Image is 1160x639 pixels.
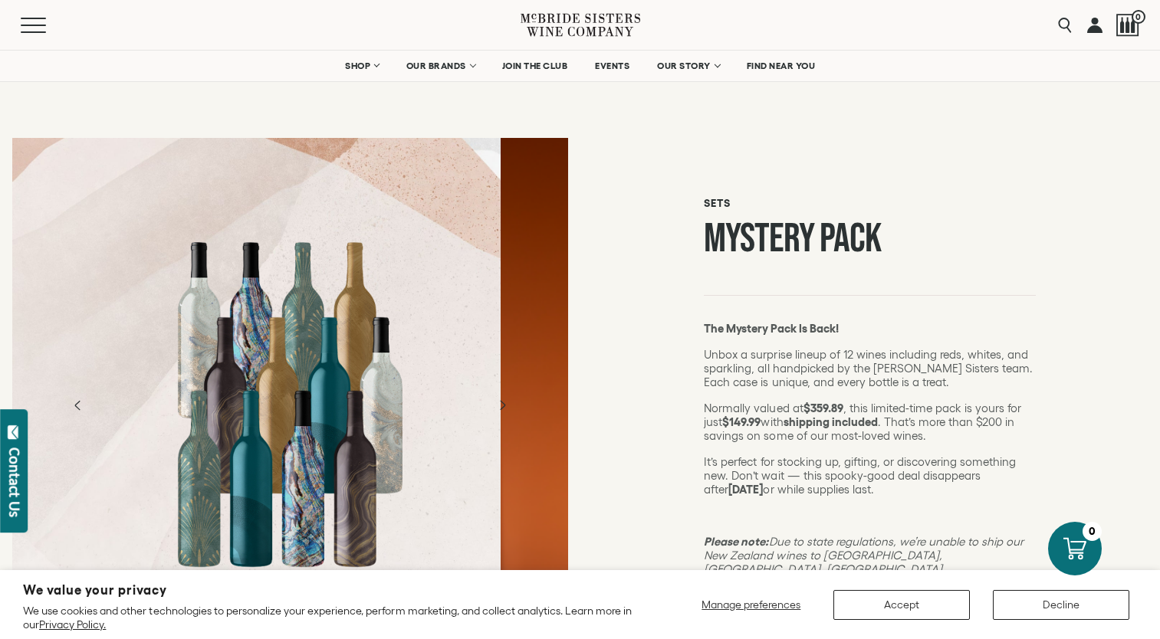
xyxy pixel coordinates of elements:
button: Accept [833,590,970,620]
em: Due to state regulations, we’re unable to ship our New Zealand wines to [GEOGRAPHIC_DATA], [GEOGR... [704,535,1024,617]
p: Unbox a surprise lineup of 12 wines including reds, whites, and sparkling, all handpicked by the ... [704,348,1036,389]
a: OUR BRANDS [396,51,485,81]
strong: $149.99 [722,415,761,428]
strong: $359.89 [803,401,843,415]
div: 0 [1083,522,1102,541]
strong: shipping included [784,415,878,428]
a: JOIN THE CLUB [492,51,578,81]
span: JOIN THE CLUB [502,61,568,71]
strong: [DATE] [728,483,763,496]
span: 0 [1132,10,1145,24]
span: SHOP [345,61,371,71]
div: Contact Us [7,447,22,517]
strong: The Mystery Pack Is Back! [704,322,839,335]
a: OUR STORY [647,51,729,81]
button: Next [482,385,522,425]
p: Normally valued at , this limited-time pack is yours for just with . That’s more than $200 in sav... [704,401,1036,443]
button: Previous [58,385,98,425]
h2: We value your privacy [23,584,636,597]
h1: Mystery Pack [704,219,1036,258]
span: OUR BRANDS [406,61,466,71]
p: It’s perfect for stocking up, gifting, or discovering something new. Don’t wait — this spooky-goo... [704,455,1036,496]
a: FIND NEAR YOU [737,51,826,81]
a: SHOP [335,51,389,81]
a: Privacy Policy. [39,618,106,631]
button: Manage preferences [692,590,810,620]
a: EVENTS [585,51,639,81]
span: FIND NEAR YOU [747,61,816,71]
p: We use cookies and other technologies to personalize your experience, perform marketing, and coll... [23,604,636,631]
button: Mobile Menu Trigger [21,18,76,33]
span: EVENTS [595,61,629,71]
button: Decline [993,590,1129,620]
h6: Sets [704,197,1036,210]
strong: Please note: [704,535,768,548]
span: OUR STORY [657,61,711,71]
span: Manage preferences [702,598,800,611]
